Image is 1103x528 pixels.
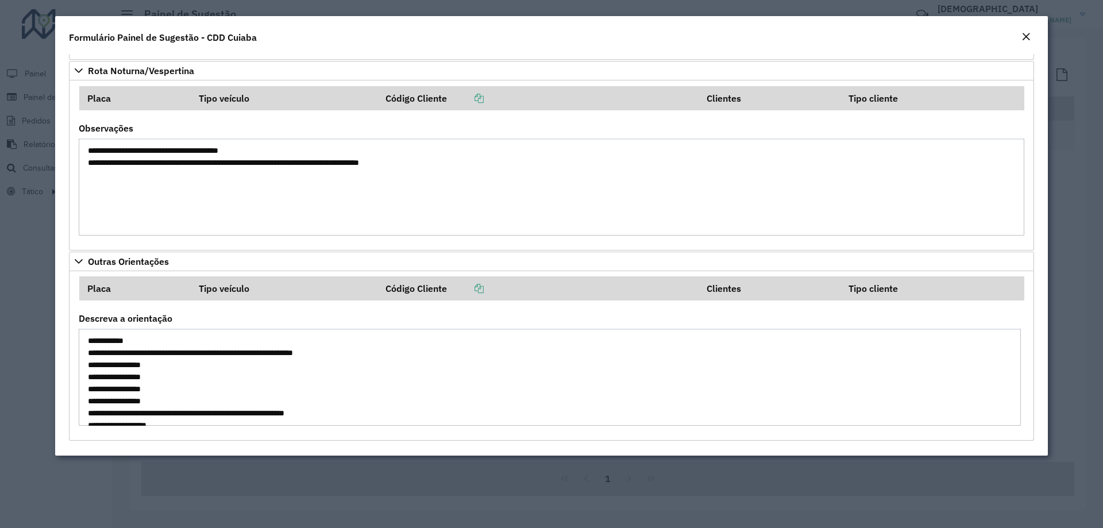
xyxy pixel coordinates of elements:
[447,93,484,104] a: Copiar
[88,257,169,266] span: Outras Orientações
[191,276,377,300] th: Tipo veículo
[88,66,194,75] span: Rota Noturna/Vespertina
[1021,32,1031,41] em: Fechar
[69,80,1034,250] div: Rota Noturna/Vespertina
[447,283,484,294] a: Copiar
[69,271,1034,441] div: Outras Orientações
[840,276,1024,300] th: Tipo cliente
[69,30,257,44] h4: Formulário Painel de Sugestão - CDD Cuiaba
[840,86,1024,110] th: Tipo cliente
[377,86,699,110] th: Código Cliente
[69,252,1034,271] a: Outras Orientações
[1018,30,1034,45] button: Close
[79,311,172,325] label: Descreva a orientação
[69,61,1034,80] a: Rota Noturna/Vespertina
[79,276,191,300] th: Placa
[79,121,133,135] label: Observações
[699,86,840,110] th: Clientes
[191,86,377,110] th: Tipo veículo
[377,276,699,300] th: Código Cliente
[699,276,840,300] th: Clientes
[79,86,191,110] th: Placa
